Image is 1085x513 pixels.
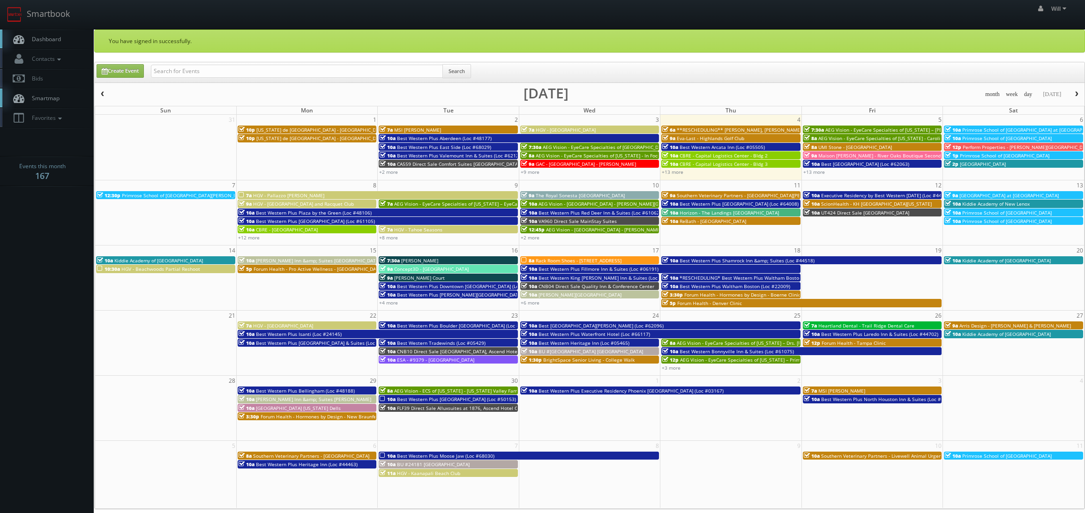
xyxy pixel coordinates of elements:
span: Kiddie Academy of [GEOGRAPHIC_DATA] [962,257,1051,264]
h2: [DATE] [524,89,569,98]
span: Best Western Plus [GEOGRAPHIC_DATA] (Loc #61105) [256,218,375,224]
span: Best Western Plus Heritage Inn (Loc #44463) [256,461,358,468]
span: MSI [PERSON_NAME] [394,126,441,133]
span: AEG Vision - EyeCare Specialties of [US_STATE] - In Focus Vision Center [536,152,694,159]
span: Contacts [27,55,63,63]
span: 12:30p [97,192,120,199]
span: 8a [380,387,393,394]
span: 10a [521,331,537,337]
span: 8 [655,441,660,451]
span: 10a [804,209,820,216]
span: 10a [521,218,537,224]
span: Best Western Plus [PERSON_NAME][GEOGRAPHIC_DATA] (Loc #66006) [397,291,553,298]
span: [PERSON_NAME] Court [394,275,445,281]
span: 9a [521,192,534,199]
span: AEG Vision - EyeCare Specialties of [US_STATE] – Drs. [PERSON_NAME] and [PERSON_NAME]-Ost and Ass... [677,340,953,346]
span: 10a [945,218,961,224]
span: 8a [521,257,534,264]
span: Best Western Plus Bellingham (Loc #48188) [256,387,355,394]
span: 5 [937,115,943,125]
span: 12 [934,180,943,190]
span: Bids [27,74,43,82]
span: Best Western Bonnyville Inn & Suites (Loc #61075) [680,348,794,355]
span: 10a [662,161,678,167]
span: CNB10 Direct Sale [GEOGRAPHIC_DATA], Ascend Hotel Collection [397,348,543,355]
span: 10a [521,209,537,216]
a: +3 more [662,364,681,371]
span: 9a [380,266,393,272]
span: Favorites [27,114,64,122]
span: [US_STATE] de [GEOGRAPHIC_DATA] - [GEOGRAPHIC_DATA] [256,135,386,141]
a: +4 more [379,299,398,306]
span: 10a [521,322,537,329]
span: Heartland Dental - Trail Ridge Dental Care [818,322,914,329]
span: 10a [662,275,678,281]
span: 30 [510,376,519,386]
span: Concept3D - [GEOGRAPHIC_DATA] [394,266,469,272]
span: 10a [662,348,678,355]
span: 10a [945,209,961,216]
span: 11a [380,470,396,476]
span: 27 [1076,311,1084,320]
a: +8 more [379,234,398,241]
span: 8a [521,152,534,159]
span: 10a [239,340,254,346]
span: Southern Veterinary Partners - [GEOGRAPHIC_DATA][PERSON_NAME] [677,192,830,199]
span: Best Western Plus [GEOGRAPHIC_DATA] (Loc #50153) [397,396,516,402]
span: HGV - Tahoe Seasons [394,226,442,233]
span: CBRE - Capital Logistics Center - Bldg 3 [680,161,768,167]
span: Best Western Plus Executive Residency Phoenix [GEOGRAPHIC_DATA] (Loc #03167) [539,387,724,394]
span: 5 [231,441,236,451]
span: 9a [239,201,252,207]
span: Best Western Plus Isanti (Loc #24145) [256,331,342,337]
span: 10a [521,283,537,290]
span: 10a [662,257,678,264]
span: CBRE - Capital Logistics Center - Bldg 2 [680,152,768,159]
span: Best Western Plus Shamrock Inn &amp; Suites (Loc #44518) [680,257,815,264]
span: ReBath - [GEOGRAPHIC_DATA] [680,218,746,224]
span: 10a [380,348,396,355]
span: Best Western Plus Valemount Inn & Suites (Loc #62120) [397,152,523,159]
span: 10:30a [97,266,120,272]
span: 10a [239,405,254,411]
span: AEG Vision - EyeCare Specialties of [US_STATE] – [PERSON_NAME] Vision [825,126,987,133]
span: 8a [662,340,675,346]
span: ScionHealth - KH [GEOGRAPHIC_DATA][US_STATE] [821,201,932,207]
span: 9a [945,192,958,199]
span: [PERSON_NAME] [401,257,438,264]
span: Wed [584,106,595,114]
span: 7a [239,322,252,329]
span: GAC - [GEOGRAPHIC_DATA] - [PERSON_NAME] [536,161,636,167]
span: 26 [934,311,943,320]
span: 3:30p [239,413,259,420]
span: 10a [521,201,537,207]
span: Rack Room Shoes - [STREET_ADDRESS] [536,257,621,264]
span: 3:30p [662,291,683,298]
span: 1 [655,376,660,386]
span: 7:30a [521,144,541,150]
span: Best [GEOGRAPHIC_DATA][PERSON_NAME] (Loc #62096) [539,322,664,329]
span: 18 [793,245,801,255]
span: 10a [239,218,254,224]
span: Southern Veterinary Partners - Livewell Animal Urgent Care of [GEOGRAPHIC_DATA] [821,453,1008,459]
span: 10a [239,257,254,264]
a: +2 more [521,234,539,241]
span: Will [1051,5,1069,13]
span: 9a [945,322,958,329]
span: Arris Design - [PERSON_NAME] & [PERSON_NAME] [959,322,1071,329]
span: AEG Vision - EyeCare Specialties of [US_STATE] - Carolina Family Vision [818,135,977,141]
a: +13 more [662,169,683,175]
span: 14 [228,245,236,255]
span: 10a [521,348,537,355]
span: 7a [804,322,817,329]
span: 10 [651,180,660,190]
span: 10a [239,331,254,337]
span: 10a [380,453,396,459]
span: 10a [945,201,961,207]
span: 2 [796,376,801,386]
span: 25 [793,311,801,320]
span: 9 [796,441,801,451]
span: 10a [945,126,961,133]
span: Best Western Heritage Inn (Loc #05465) [539,340,629,346]
span: 10a [380,135,396,141]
